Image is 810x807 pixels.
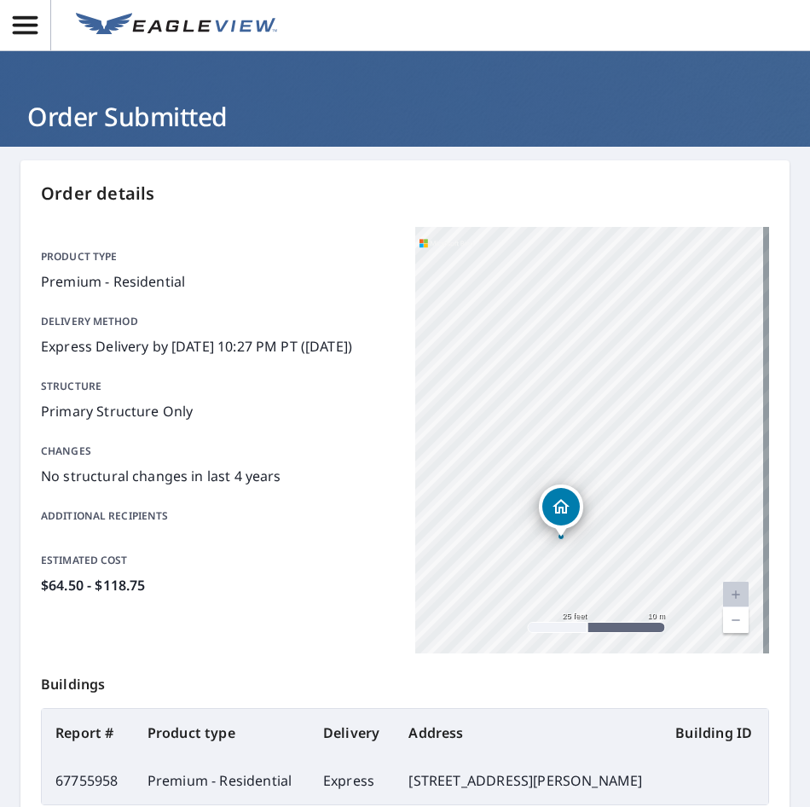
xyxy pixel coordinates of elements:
[41,271,395,292] p: Premium - Residential
[41,466,395,486] p: No structural changes in last 4 years
[66,3,287,49] a: EV Logo
[134,709,310,757] th: Product type
[41,575,395,595] p: $64.50 - $118.75
[41,379,395,394] p: Structure
[42,757,134,804] td: 67755958
[41,508,395,524] p: Additional recipients
[41,401,395,421] p: Primary Structure Only
[723,582,749,607] a: Current Level 20, Zoom In Disabled
[41,181,769,206] p: Order details
[662,709,768,757] th: Building ID
[41,553,395,568] p: Estimated cost
[76,13,277,38] img: EV Logo
[41,249,395,264] p: Product type
[41,314,395,329] p: Delivery method
[41,336,395,357] p: Express Delivery by [DATE] 10:27 PM PT ([DATE])
[310,757,396,804] td: Express
[539,485,583,537] div: Dropped pin, building 1, Residential property, 1815 Allcott Ct Schaumburg, IL 60193
[134,757,310,804] td: Premium - Residential
[41,653,769,708] p: Buildings
[41,444,395,459] p: Changes
[310,709,396,757] th: Delivery
[42,709,134,757] th: Report #
[20,99,790,134] h1: Order Submitted
[395,757,662,804] td: [STREET_ADDRESS][PERSON_NAME]
[723,607,749,633] a: Current Level 20, Zoom Out
[395,709,662,757] th: Address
